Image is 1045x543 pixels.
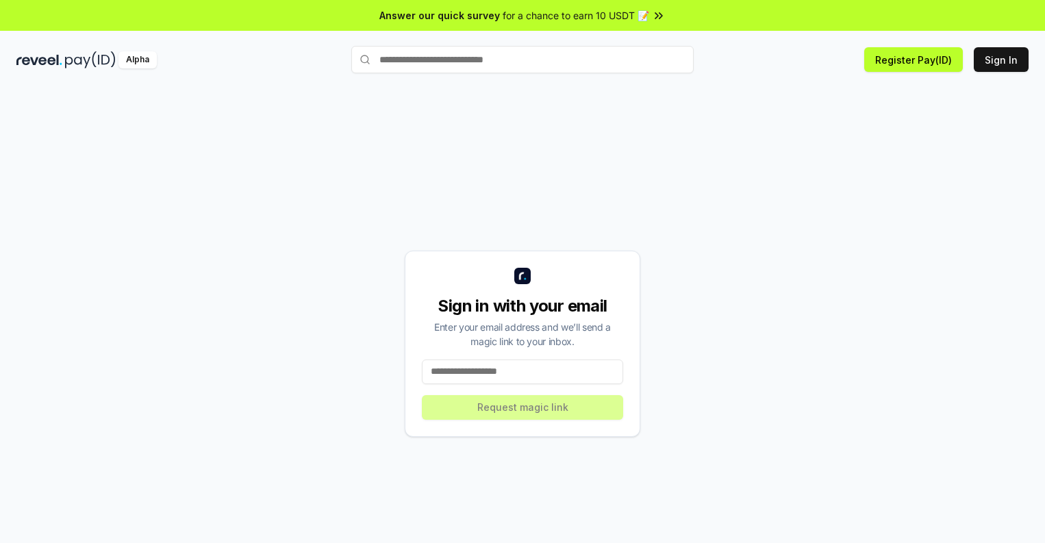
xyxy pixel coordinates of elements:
div: Alpha [118,51,157,68]
img: logo_small [514,268,531,284]
button: Register Pay(ID) [864,47,963,72]
img: reveel_dark [16,51,62,68]
img: pay_id [65,51,116,68]
button: Sign In [974,47,1029,72]
span: Answer our quick survey [379,8,500,23]
div: Enter your email address and we’ll send a magic link to your inbox. [422,320,623,349]
span: for a chance to earn 10 USDT 📝 [503,8,649,23]
div: Sign in with your email [422,295,623,317]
